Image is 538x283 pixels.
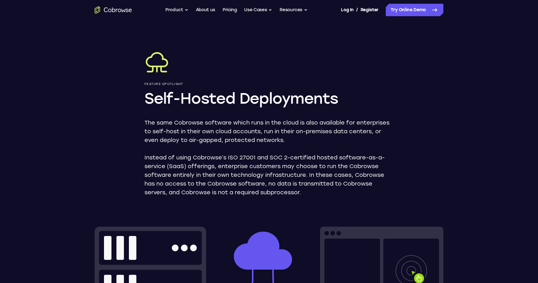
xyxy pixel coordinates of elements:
a: Register [361,4,379,16]
a: Log In [341,4,353,16]
a: About us [196,4,215,16]
p: Feature Spotlight [144,82,394,86]
p: Instead of using Cobrowse’s ISO 27001 and SOC 2-certified hosted software-as-a-service (SaaS) off... [144,153,394,197]
img: Self-Hosted Deployments [144,50,169,75]
button: Use Cases [244,4,272,16]
button: Product [165,4,188,16]
a: Try Online Demo [386,4,443,16]
span: / [356,6,358,14]
p: The same Cobrowse software which runs in the cloud is also available for enterprises to self-host... [144,118,394,144]
a: Pricing [223,4,237,16]
button: Resources [280,4,308,16]
a: Go to the home page [95,6,132,14]
h1: Self-Hosted Deployments [144,88,394,108]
